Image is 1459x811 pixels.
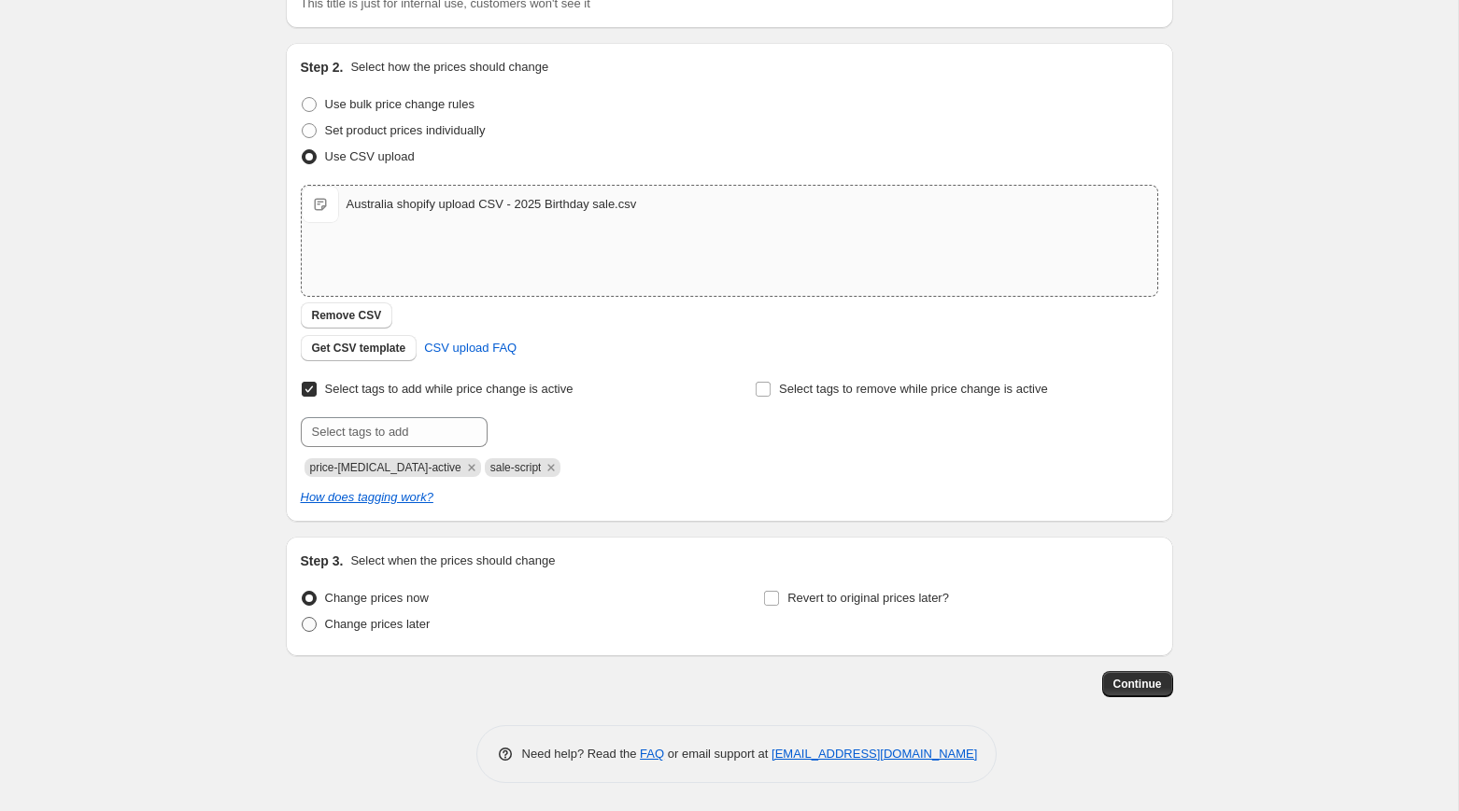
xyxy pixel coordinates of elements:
h2: Step 2. [301,58,344,77]
button: Get CSV template [301,335,418,361]
a: [EMAIL_ADDRESS][DOMAIN_NAME] [772,747,977,761]
span: CSV upload FAQ [424,339,517,357]
a: How does tagging work? [301,490,433,504]
button: Continue [1102,671,1173,697]
span: Use bulk price change rules [325,97,475,111]
span: or email support at [664,747,772,761]
span: sale-script [490,461,542,474]
h2: Step 3. [301,552,344,570]
button: Remove price-change-job-active [463,459,480,476]
span: Select tags to add while price change is active [325,382,574,396]
button: Remove sale-script [543,459,560,476]
span: Select tags to remove while price change is active [779,382,1048,396]
p: Select how the prices should change [350,58,548,77]
button: Remove CSV [301,302,393,329]
span: Remove CSV [312,308,382,323]
a: CSV upload FAQ [413,333,528,363]
span: Set product prices individually [325,123,486,137]
span: Change prices later [325,617,431,631]
span: Change prices now [325,591,429,605]
input: Select tags to add [301,417,488,447]
span: Need help? Read the [522,747,641,761]
div: Australia shopify upload CSV - 2025 Birthday sale.csv [347,195,637,214]
p: Select when the prices should change [350,552,555,570]
a: FAQ [640,747,664,761]
span: Use CSV upload [325,149,415,163]
span: Get CSV template [312,341,406,356]
span: price-change-job-active [310,461,461,474]
span: Continue [1113,677,1162,692]
span: Revert to original prices later? [787,591,949,605]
